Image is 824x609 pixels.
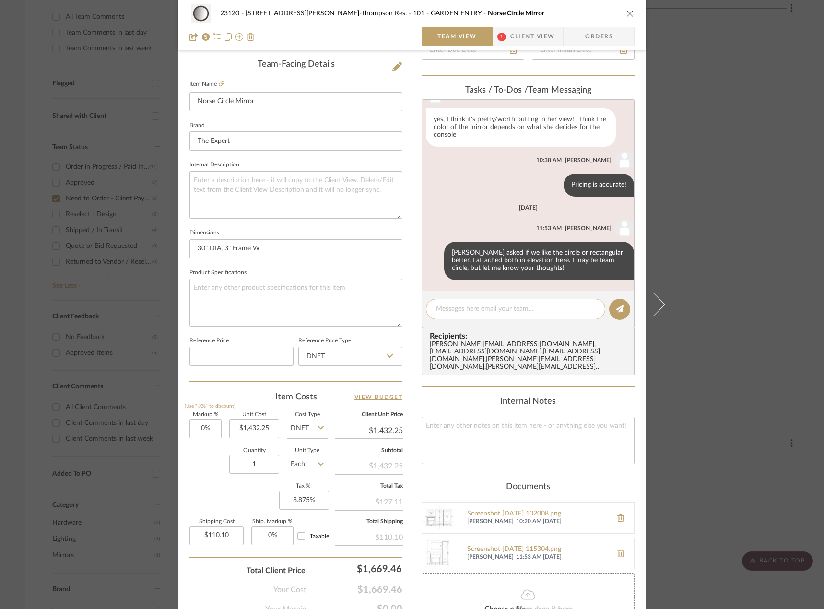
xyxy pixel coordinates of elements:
label: Quantity [229,448,279,453]
span: $1,669.46 [306,584,402,596]
div: Team-Facing Details [189,59,402,70]
div: 10:38 AM [536,156,562,164]
div: [PERSON_NAME] [565,156,612,164]
div: Internal Notes [422,397,635,407]
span: [PERSON_NAME] [467,553,514,561]
div: $1,432.25 [335,457,403,474]
img: Remove from project [247,33,255,41]
label: Product Specifications [189,270,247,275]
span: 1 [497,33,506,41]
label: Shipping Cost [189,519,244,524]
div: $1,669.46 [310,559,406,578]
span: Total Client Price [247,565,306,576]
label: Markup % [189,412,222,417]
div: [PERSON_NAME] asked if we like the circle or rectangular better. I attached both in elevation her... [444,242,634,280]
span: [PERSON_NAME] [467,518,514,526]
div: [PERSON_NAME] [565,224,612,233]
input: Enter Item Name [189,92,402,111]
span: Team View [437,27,477,46]
img: d15f49e0-5d91-4463-9170-af9ee55a4cff_48x40.jpg [189,4,212,23]
span: 11:53 AM [DATE] [516,553,607,561]
label: Item Name [189,80,224,88]
button: close [626,9,635,18]
label: Unit Type [287,448,328,453]
input: Enter the dimensions of this item [189,239,402,258]
div: yes, I think it's pretty/worth putting in her view! I think the color of the mirror depends on wh... [426,108,616,147]
div: [DATE] [519,204,538,211]
img: Screenshot 2025-08-21 115304.png [422,538,453,569]
span: 23120 - [STREET_ADDRESS][PERSON_NAME]-Thompson Res. [220,10,413,17]
div: team Messaging [422,85,635,96]
div: Item Costs [189,391,402,403]
label: Brand [189,123,205,128]
label: Unit Cost [229,412,279,417]
span: Tasks / To-Dos / [465,86,528,94]
div: Documents [422,482,635,492]
span: Taxable [310,533,329,539]
label: Tax % [279,484,328,489]
div: Pricing is accurate! [564,174,634,197]
label: Total Shipping [335,519,403,524]
div: $110.10 [335,528,403,545]
img: user_avatar.png [615,151,634,170]
div: [PERSON_NAME][EMAIL_ADDRESS][DOMAIN_NAME] , [EMAIL_ADDRESS][DOMAIN_NAME] , [EMAIL_ADDRESS][DOMAIN... [430,341,630,372]
img: Screenshot 2025-08-19 102008.png [422,503,453,533]
label: Client Unit Price [335,412,403,417]
label: Cost Type [287,412,328,417]
label: Ship. Markup % [251,519,294,524]
label: Total Tax [335,484,403,489]
div: 11:53 AM [536,224,562,233]
span: Norse Circle Mirror [488,10,544,17]
span: Orders [575,27,624,46]
span: Client View [510,27,554,46]
a: View Budget [354,391,403,403]
a: Screenshot [DATE] 102008.png [467,510,607,518]
a: Screenshot [DATE] 115304.png [467,546,607,553]
span: 101 - GARDEN ENTRY [413,10,488,17]
label: Subtotal [335,448,403,453]
div: $127.11 [335,492,403,510]
span: Your Cost [273,584,306,596]
label: Internal Description [189,163,239,167]
label: Reference Price Type [298,339,351,343]
input: Enter Brand [189,131,402,151]
label: Reference Price [189,339,229,343]
span: Recipients: [430,332,630,340]
label: Dimensions [189,231,219,235]
img: user_avatar.png [615,219,634,238]
span: 10:20 AM [DATE] [516,518,607,526]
